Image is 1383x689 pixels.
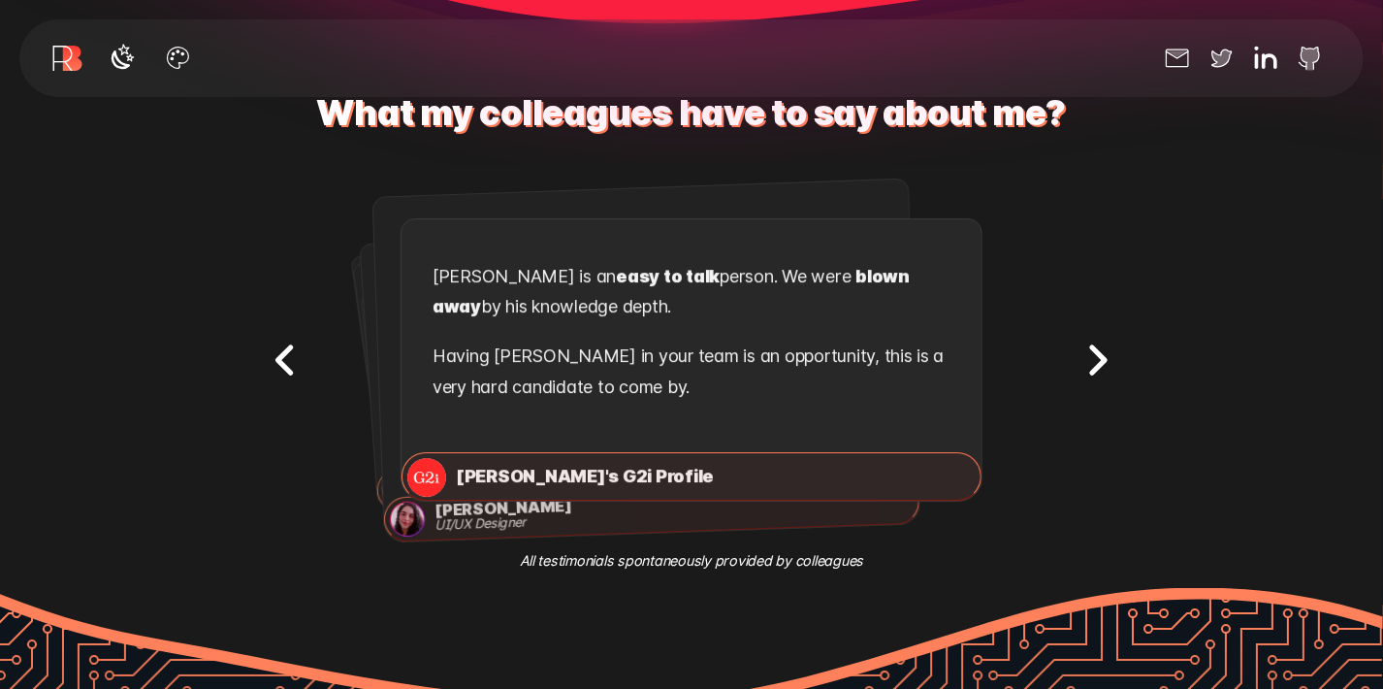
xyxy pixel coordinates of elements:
[616,266,720,286] strong: easy to talk
[1067,330,1128,391] button: Next testimonial
[255,330,316,391] button: Previous testimonial
[433,261,950,331] p: [PERSON_NAME] is an person. We were by his knowledge depth.
[433,342,950,411] p: Having [PERSON_NAME] in your team is an opportunity, this is a very hard candidate to come by.
[520,548,864,573] em: All testimonials spontaneously provided by colleagues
